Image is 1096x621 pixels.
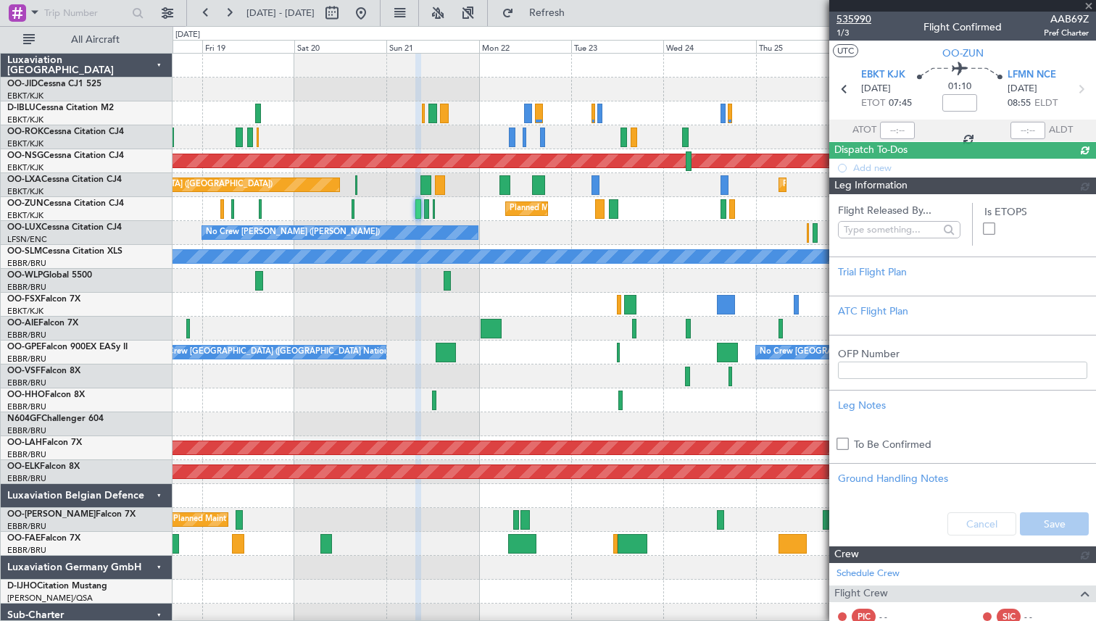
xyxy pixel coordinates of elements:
a: OO-JIDCessna CJ1 525 [7,80,101,88]
span: Pref Charter [1044,27,1089,39]
a: OO-LUXCessna Citation CJ4 [7,223,122,232]
a: EBKT/KJK [7,306,43,317]
a: OO-[PERSON_NAME]Falcon 7X [7,510,136,519]
a: OO-GPEFalcon 900EX EASy II [7,343,128,351]
span: ALDT [1049,123,1073,138]
a: EBKT/KJK [7,91,43,101]
a: OO-WLPGlobal 5500 [7,271,92,280]
a: EBBR/BRU [7,521,46,532]
span: ELDT [1034,96,1058,111]
span: OO-ZUN [7,199,43,208]
button: All Aircraft [16,28,157,51]
a: D-IJHOCitation Mustang [7,582,107,591]
span: [DATE] [1008,82,1037,96]
span: All Aircraft [38,35,153,45]
div: Flight Confirmed [923,20,1002,35]
span: OO-[PERSON_NAME] [7,510,96,519]
div: No Crew [GEOGRAPHIC_DATA] ([GEOGRAPHIC_DATA] National) [154,341,397,363]
a: EBBR/BRU [7,258,46,269]
a: OO-LXACessna Citation CJ4 [7,175,122,184]
button: Refresh [495,1,582,25]
span: 01:10 [948,80,971,94]
span: OO-LUX [7,223,41,232]
div: No Crew [GEOGRAPHIC_DATA] ([GEOGRAPHIC_DATA] National) [760,341,1002,363]
span: OO-HHO [7,391,45,399]
a: OO-AIEFalcon 7X [7,319,78,328]
span: OO-WLP [7,271,43,280]
a: EBKT/KJK [7,138,43,149]
span: OO-LXA [7,175,41,184]
span: 535990 [836,12,871,27]
a: EBBR/BRU [7,473,46,484]
a: EBBR/BRU [7,354,46,364]
span: OO-VSF [7,367,41,375]
span: D-IJHO [7,582,37,591]
a: OO-VSFFalcon 8X [7,367,80,375]
div: Planned Maint [GEOGRAPHIC_DATA] ([GEOGRAPHIC_DATA] National) [173,509,436,530]
div: Sun 21 [386,40,478,53]
span: [DATE] - [DATE] [246,7,315,20]
a: EBKT/KJK [7,186,43,197]
span: OO-SLM [7,247,42,256]
span: OO-GPE [7,343,41,351]
a: OO-FAEFalcon 7X [7,534,80,543]
a: EBBR/BRU [7,330,46,341]
a: OO-FSXFalcon 7X [7,295,80,304]
span: 08:55 [1008,96,1031,111]
a: OO-LAHFalcon 7X [7,438,82,447]
span: EBKT KJK [861,68,905,83]
a: EBKT/KJK [7,162,43,173]
input: Trip Number [44,2,128,24]
a: OO-ELKFalcon 8X [7,462,80,471]
a: EBKT/KJK [7,114,43,125]
a: EBBR/BRU [7,425,46,436]
span: [DATE] [861,82,891,96]
span: Refresh [517,8,578,18]
a: N604GFChallenger 604 [7,414,104,423]
span: 07:45 [889,96,912,111]
div: Wed 24 [663,40,755,53]
a: OO-ZUNCessna Citation CJ4 [7,199,124,208]
span: OO-ELK [7,462,40,471]
a: [PERSON_NAME]/QSA [7,593,93,604]
span: OO-NSG [7,151,43,160]
div: [DATE] [175,29,200,41]
span: OO-JID [7,80,38,88]
a: OO-NSGCessna Citation CJ4 [7,151,124,160]
div: No Crew [PERSON_NAME] ([PERSON_NAME]) [206,222,380,243]
div: Mon 22 [479,40,571,53]
span: D-IBLU [7,104,36,112]
a: EBBR/BRU [7,545,46,556]
span: OO-FSX [7,295,41,304]
span: ETOT [861,96,885,111]
a: EBKT/KJK [7,210,43,221]
span: OO-LAH [7,438,42,447]
div: Planned Maint Kortrijk-[GEOGRAPHIC_DATA] [783,174,952,196]
a: LFSN/ENC [7,234,47,245]
span: OO-ZUN [942,46,984,61]
a: EBBR/BRU [7,282,46,293]
a: EBBR/BRU [7,449,46,460]
a: OO-ROKCessna Citation CJ4 [7,128,124,136]
div: Fri 19 [202,40,294,53]
a: OO-HHOFalcon 8X [7,391,85,399]
div: Thu 25 [756,40,848,53]
a: OO-SLMCessna Citation XLS [7,247,123,256]
div: Tue 23 [571,40,663,53]
a: EBBR/BRU [7,401,46,412]
div: Sat 20 [294,40,386,53]
div: Planned Maint Kortrijk-[GEOGRAPHIC_DATA] [510,198,678,220]
span: LFMN NCE [1008,68,1056,83]
span: OO-AIE [7,319,38,328]
a: EBBR/BRU [7,378,46,388]
span: ATOT [852,123,876,138]
span: OO-ROK [7,128,43,136]
a: D-IBLUCessna Citation M2 [7,104,114,112]
span: OO-FAE [7,534,41,543]
span: N604GF [7,414,41,423]
span: AAB69Z [1044,12,1089,27]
